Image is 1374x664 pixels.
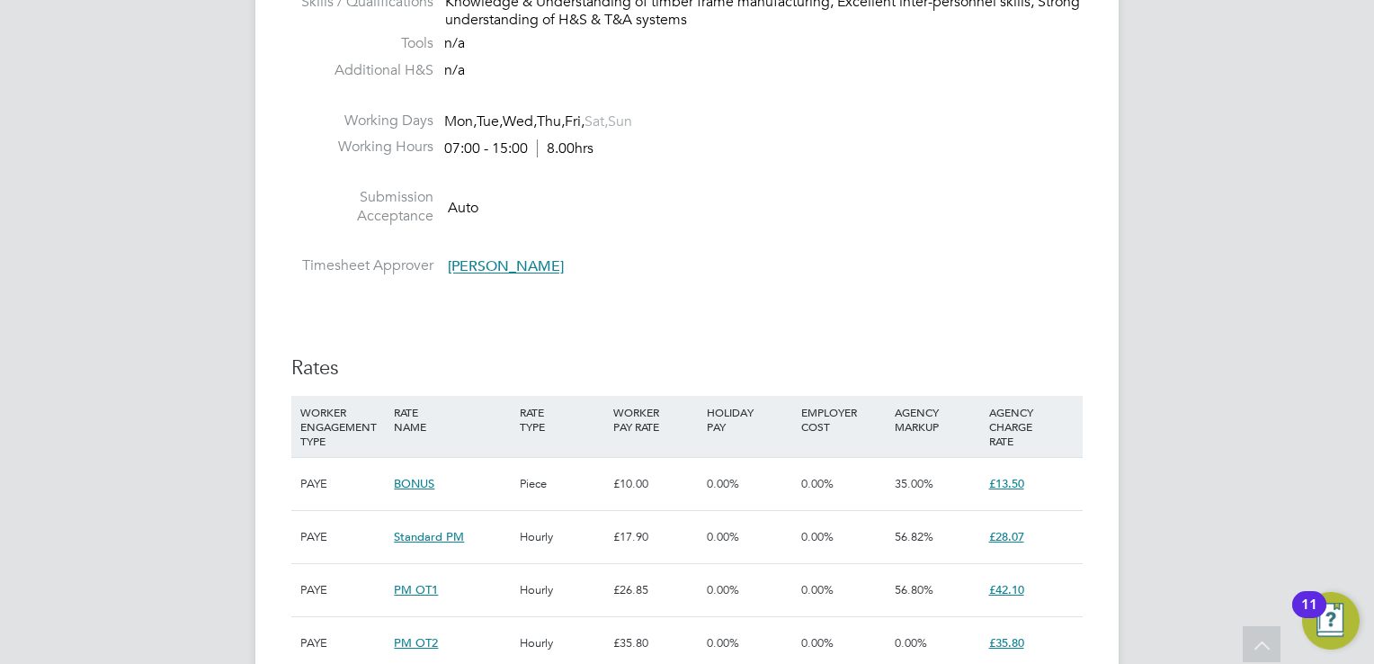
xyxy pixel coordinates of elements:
div: PAYE [296,458,389,510]
span: Sun [608,112,632,130]
label: Working Days [291,112,433,130]
span: 8.00hrs [537,139,593,157]
h3: Rates [291,355,1083,381]
div: 11 [1301,605,1317,628]
label: Tools [291,34,433,53]
div: EMPLOYER COST [797,396,890,443]
span: 0.00% [801,476,834,491]
div: Piece [515,458,609,510]
div: £26.85 [609,564,702,616]
span: Mon, [444,112,477,130]
label: Working Hours [291,138,433,157]
label: Additional H&S [291,61,433,80]
span: £28.07 [989,529,1024,544]
div: PAYE [296,511,389,563]
span: 0.00% [895,635,927,651]
div: 07:00 - 15:00 [444,139,593,158]
span: Wed, [503,112,537,130]
span: Standard PM [394,529,464,544]
div: Hourly [515,564,609,616]
span: Thu, [537,112,565,130]
span: 0.00% [707,476,739,491]
span: 35.00% [895,476,933,491]
span: 0.00% [801,529,834,544]
label: Submission Acceptance [291,188,433,226]
span: [PERSON_NAME] [448,258,564,276]
span: Tue, [477,112,503,130]
div: £17.90 [609,511,702,563]
span: PM OT2 [394,635,438,651]
div: £10.00 [609,458,702,510]
span: Auto [448,199,478,217]
span: £42.10 [989,582,1024,597]
div: WORKER PAY RATE [609,396,702,443]
span: n/a [444,61,465,79]
button: Open Resource Center, 11 new notifications [1302,592,1360,650]
div: Hourly [515,511,609,563]
label: Timesheet Approver [291,256,433,275]
span: 0.00% [801,635,834,651]
div: AGENCY MARKUP [890,396,984,443]
span: £13.50 [989,476,1024,491]
span: £35.80 [989,635,1024,651]
span: 56.82% [895,529,933,544]
div: HOLIDAY PAY [702,396,796,443]
span: BONUS [394,476,434,491]
div: WORKER ENGAGEMENT TYPE [296,396,389,457]
div: RATE TYPE [515,396,609,443]
span: PM OT1 [394,582,438,597]
div: RATE NAME [389,396,514,443]
span: 0.00% [707,635,739,651]
span: n/a [444,34,465,52]
span: Sat, [584,112,608,130]
span: 56.80% [895,582,933,597]
div: AGENCY CHARGE RATE [985,396,1078,457]
span: 0.00% [707,529,739,544]
div: PAYE [296,564,389,616]
span: 0.00% [707,582,739,597]
span: 0.00% [801,582,834,597]
span: Fri, [565,112,584,130]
